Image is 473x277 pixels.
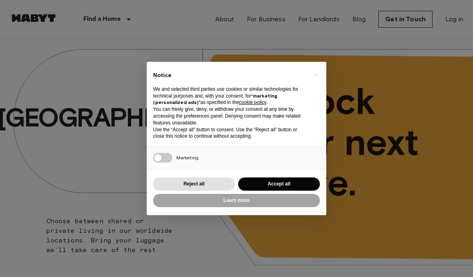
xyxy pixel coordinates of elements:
button: Learn more [153,194,320,207]
p: We and selected third parties use cookies or similar technologies for technical purposes and, wit... [153,86,307,106]
p: You can freely give, deny, or withdraw your consent at any time by accessing the preferences pane... [153,106,307,126]
strong: “marketing (personalized ads)” [153,93,277,106]
h2: Notice [153,71,307,79]
p: Use the “Accept all” button to consent. Use the “Reject all” button or close this notice to conti... [153,126,307,140]
span: Marketing [176,155,198,161]
button: Accept all [238,177,320,191]
button: Close this notice [309,68,322,81]
a: cookie policy [239,100,266,105]
button: Reject all [153,177,235,191]
span: × [315,70,317,79]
